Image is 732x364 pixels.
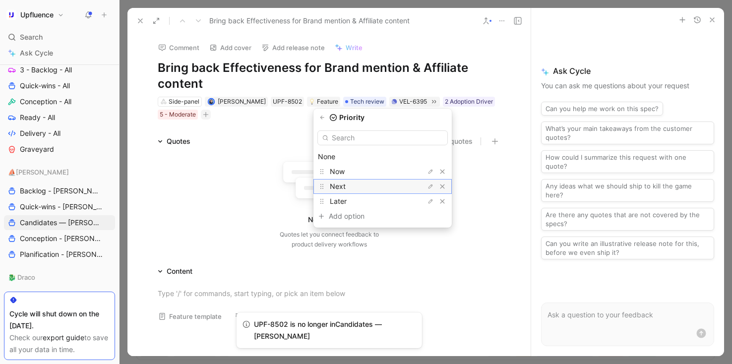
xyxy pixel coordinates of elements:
div: Next [313,179,452,194]
span: Now [330,167,345,176]
div: Priority [313,113,452,122]
div: Add option [329,210,403,222]
input: Search [317,130,448,145]
span: Next [330,182,346,190]
div: Now [313,164,452,179]
span: Later [330,197,347,205]
div: None [318,151,447,163]
div: Later [313,194,452,209]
